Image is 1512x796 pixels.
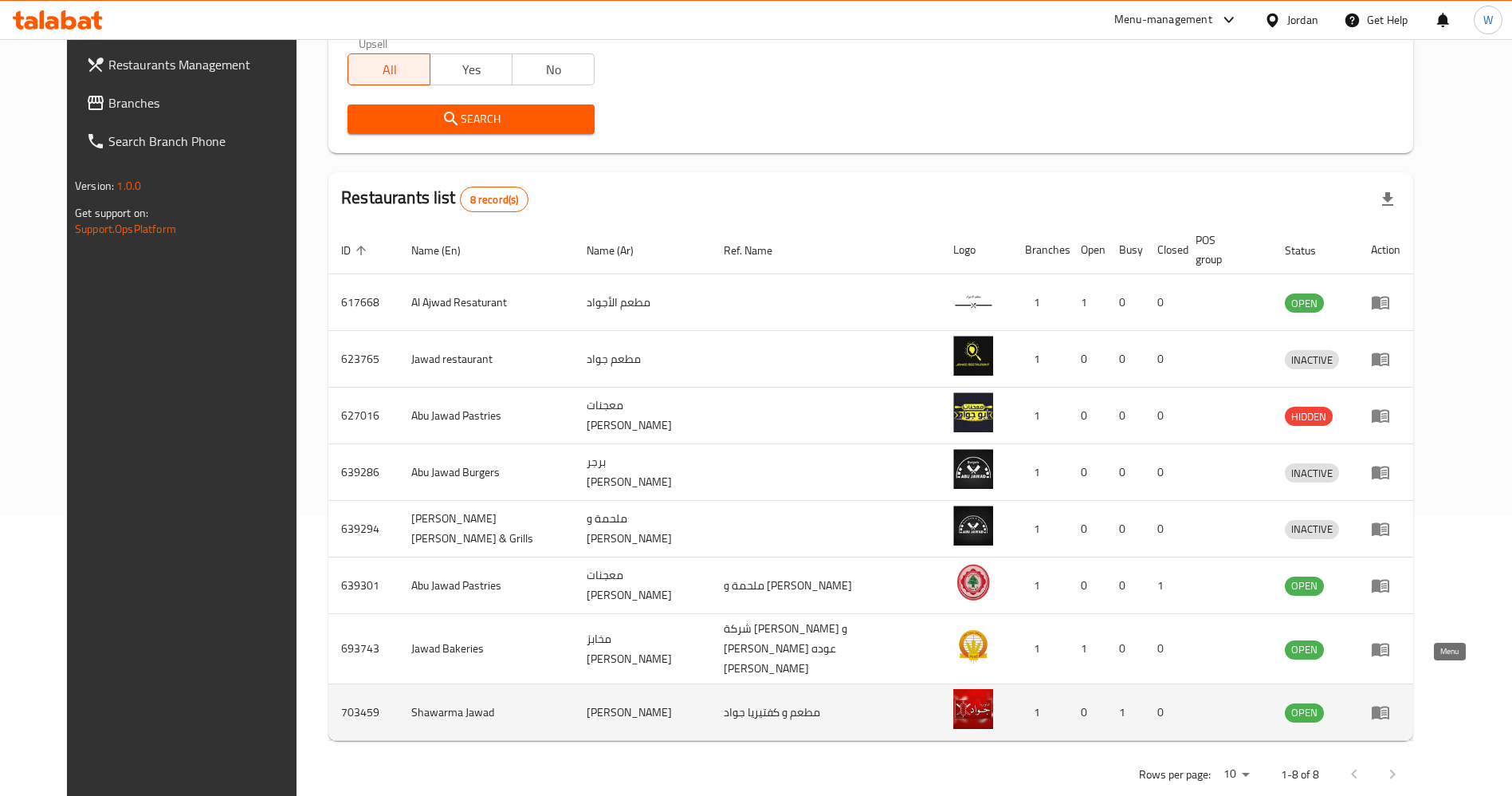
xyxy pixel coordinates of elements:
span: Status [1285,241,1337,260]
div: Rows per page: [1217,763,1255,786]
img: Jawad restaurant [953,336,993,376]
span: OPEN [1285,640,1324,659]
td: 0 [1106,614,1145,684]
td: 0 [1068,558,1106,614]
td: 1 [1068,274,1106,331]
td: 1 [1012,331,1068,388]
div: Total records count [460,187,529,212]
span: OPEN [1285,703,1324,722]
td: مطعم جواد [574,331,711,388]
th: Busy [1106,226,1145,274]
div: Menu [1371,406,1400,425]
a: Search Branch Phone [73,122,320,160]
td: 1 [1012,684,1068,741]
span: INACTIVE [1285,351,1339,369]
td: 0 [1145,684,1183,741]
td: Abu Jawad Pastries [399,558,574,614]
img: Jawad Bakeries [953,626,993,666]
td: 639294 [328,501,399,558]
td: 0 [1145,388,1183,444]
img: Al Ajwad Resaturant [953,279,993,319]
img: Shawarma Jawad [953,689,993,729]
td: 627016 [328,388,399,444]
p: 1-8 of 8 [1281,765,1319,785]
span: Search Branch Phone [108,132,307,151]
div: INACTIVE [1285,463,1339,483]
a: Branches [73,84,320,122]
span: Name (En) [411,241,481,260]
span: Ref. Name [724,241,793,260]
span: Branches [108,93,307,112]
span: POS group [1196,231,1253,269]
td: 0 [1068,331,1106,388]
img: Abu Jawad Pastries [953,562,993,602]
td: مخابز [PERSON_NAME] [574,614,711,684]
span: Get support on: [75,203,148,223]
td: 639286 [328,444,399,501]
span: OPEN [1285,294,1324,313]
span: INACTIVE [1285,520,1339,538]
td: 0 [1068,501,1106,558]
td: 0 [1068,444,1106,501]
td: 0 [1106,388,1145,444]
img: Abu Jawad Pastries [953,392,993,432]
td: [PERSON_NAME] [574,684,711,741]
td: 617668 [328,274,399,331]
td: 1 [1012,501,1068,558]
td: مطعم و كفتيريا جواد [711,684,941,741]
td: 1 [1012,444,1068,501]
td: ملحمة و [PERSON_NAME] [711,558,941,614]
td: 639301 [328,558,399,614]
td: Abu Jawad Burgers [399,444,574,501]
td: 1 [1012,614,1068,684]
td: 0 [1145,501,1183,558]
div: Menu [1371,293,1400,312]
img: Abu Jawad Burgers [953,449,993,489]
th: Branches [1012,226,1068,274]
img: Abu Jawad Butchery & Grills [953,506,993,546]
td: 1 [1012,388,1068,444]
span: Restaurants Management [108,55,307,74]
td: 1 [1106,684,1145,741]
span: HIDDEN [1285,408,1333,426]
div: Menu-management [1114,10,1212,30]
div: Menu [1371,519,1400,538]
td: 693743 [328,614,399,684]
th: Open [1068,226,1106,274]
td: 0 [1068,388,1106,444]
span: ID [341,241,371,260]
td: 0 [1106,501,1145,558]
td: معجنات [PERSON_NAME] [574,558,711,614]
button: All [348,53,430,85]
span: Version: [75,175,114,196]
th: Closed [1145,226,1183,274]
td: 703459 [328,684,399,741]
table: enhanced table [328,226,1413,741]
button: Yes [430,53,513,85]
div: OPEN [1285,577,1324,596]
span: Search [360,109,582,129]
span: No [519,58,588,81]
td: Shawarma Jawad [399,684,574,741]
div: INACTIVE [1285,520,1339,539]
div: INACTIVE [1285,350,1339,369]
th: Logo [941,226,1012,274]
td: 1 [1145,558,1183,614]
button: Search [348,104,595,134]
td: 0 [1145,331,1183,388]
td: معجنات [PERSON_NAME] [574,388,711,444]
td: مطعم الأجواد [574,274,711,331]
div: Menu [1371,349,1400,368]
td: 1 [1068,614,1106,684]
p: Rows per page: [1139,765,1211,785]
td: ملحمة و [PERSON_NAME] [574,501,711,558]
label: Upsell [359,37,388,49]
h2: Restaurants list [341,186,528,212]
td: 0 [1145,444,1183,501]
button: No [512,53,595,85]
span: INACTIVE [1285,464,1339,483]
span: Name (Ar) [587,241,654,260]
a: Restaurants Management [73,45,320,84]
td: 0 [1145,614,1183,684]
